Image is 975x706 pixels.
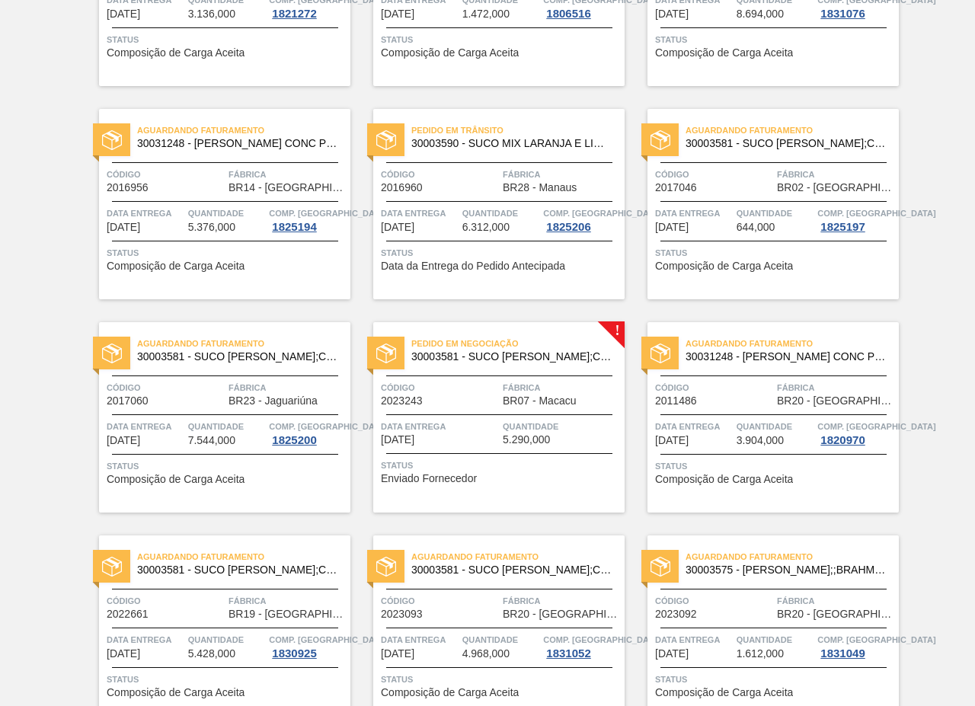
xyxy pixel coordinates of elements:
span: Composição de Carga Aceita [107,474,245,485]
span: Código [107,593,225,609]
span: Composição de Carga Aceita [655,474,793,485]
span: 7.544,000 [188,435,235,446]
span: Fábrica [503,380,621,395]
div: 1831049 [817,647,868,660]
img: status [102,130,122,150]
span: Status [107,32,347,47]
span: 6.312,000 [462,222,510,233]
span: Aguardando Faturamento [686,123,899,138]
span: 5.376,000 [188,222,235,233]
span: Status [381,672,621,687]
span: Código [655,167,773,182]
span: Quantidade [737,632,814,647]
span: Comp. Carga [269,206,387,221]
span: Comp. Carga [817,632,935,647]
span: 14/09/2025 [655,222,689,233]
span: 3.136,000 [188,8,235,20]
span: 12/09/2025 [381,8,414,20]
span: Quantidade [503,419,621,434]
span: Status [655,245,895,260]
span: 644,000 [737,222,775,233]
span: Aguardando Faturamento [686,336,899,351]
a: Comp. [GEOGRAPHIC_DATA]1825194 [269,206,347,233]
span: Fábrica [229,380,347,395]
span: Pedido em Negociação [411,336,625,351]
span: Data entrega [381,419,499,434]
span: 30003581 - SUCO CONCENT LIMAO;CLARIFIC.C/SO2;PEPSI; [411,351,612,363]
span: Quantidade [462,632,540,647]
span: 30003575 - SUCO CONCENT LIMAO;;BRAHMA;BOMBONA 62KG; [686,564,887,576]
span: Composição de Carga Aceita [381,47,519,59]
span: Código [655,380,773,395]
span: Código [655,593,773,609]
span: Data entrega [655,632,733,647]
span: 18/09/2025 [655,435,689,446]
span: Código [381,593,499,609]
a: Comp. [GEOGRAPHIC_DATA]1831049 [817,632,895,660]
img: status [376,343,396,363]
span: Data entrega [107,206,184,221]
img: status [376,557,396,577]
a: statusAguardando Faturamento30031248 - [PERSON_NAME] CONC PRESV 63 5 KGCódigo2016956FábricaBR14 -... [76,109,350,299]
span: Data entrega [107,632,184,647]
a: Comp. [GEOGRAPHIC_DATA]1825197 [817,206,895,233]
span: Pedido em Trânsito [411,123,625,138]
img: status [651,343,670,363]
span: 2016960 [381,182,423,193]
span: BR19 - Nova Rio [229,609,347,620]
span: Status [655,32,895,47]
span: 4.968,000 [462,648,510,660]
span: BR07 - Macacu [503,395,576,407]
a: statusPedido em Trânsito30003590 - SUCO MIX LARANJA E LIMAO 262KgCódigo2016960FábricaBR28 - Manau... [350,109,625,299]
span: Comp. Carga [269,419,387,434]
span: Status [381,32,621,47]
span: Quantidade [462,206,540,221]
span: Fábrica [777,593,895,609]
span: Status [655,672,895,687]
span: 3.904,000 [737,435,784,446]
span: Composição de Carga Aceita [107,47,245,59]
span: Fábrica [503,167,621,182]
span: Composição de Carga Aceita [655,260,793,272]
a: statusAguardando Faturamento30003581 - SUCO [PERSON_NAME];CLARIFIC.C/SO2;PEPSI;Código2017046Fábri... [625,109,899,299]
img: status [651,130,670,150]
span: Fábrica [229,593,347,609]
span: 15/09/2025 [107,435,140,446]
span: Status [381,458,621,473]
a: Comp. [GEOGRAPHIC_DATA]1825200 [269,419,347,446]
span: 2011486 [655,395,697,407]
div: 1825206 [543,221,593,233]
span: Aguardando Faturamento [686,549,899,564]
span: 2023243 [381,395,423,407]
span: 2017046 [655,182,697,193]
span: Aguardando Faturamento [411,549,625,564]
span: Aguardando Faturamento [137,549,350,564]
span: Quantidade [188,632,266,647]
a: Comp. [GEOGRAPHIC_DATA]1820970 [817,419,895,446]
span: Enviado Fornecedor [381,473,477,484]
span: 12/09/2025 [107,222,140,233]
span: 30003581 - SUCO CONCENT LIMAO;CLARIFIC.C/SO2;PEPSI; [137,351,338,363]
span: 2016956 [107,182,149,193]
span: 30003581 - SUCO CONCENT LIMAO;CLARIFIC.C/SO2;PEPSI; [686,138,887,149]
span: BR20 - Sapucaia [503,609,621,620]
span: Composição de Carga Aceita [107,687,245,698]
span: 19/09/2025 [381,648,414,660]
a: statusAguardando Faturamento30031248 - [PERSON_NAME] CONC PRESV 63 5 KGCódigo2011486FábricaBR20 -... [625,322,899,513]
span: Código [381,380,499,395]
span: 30003590 - SUCO MIX LARANJA E LIMAO 262Kg [411,138,612,149]
span: 19/09/2025 [655,648,689,660]
span: Fábrica [777,167,895,182]
span: 2022661 [107,609,149,620]
span: Código [107,167,225,182]
span: 30031248 - SUCO LARANJA CONC PRESV 63 5 KG [686,351,887,363]
div: 1825194 [269,221,319,233]
span: Data entrega [381,632,459,647]
span: 12/09/2025 [655,8,689,20]
span: BR02 - Sergipe [777,182,895,193]
span: Quantidade [737,206,814,221]
img: status [102,557,122,577]
span: Código [381,167,499,182]
span: Composição de Carga Aceita [381,687,519,698]
span: 5.290,000 [503,434,550,446]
